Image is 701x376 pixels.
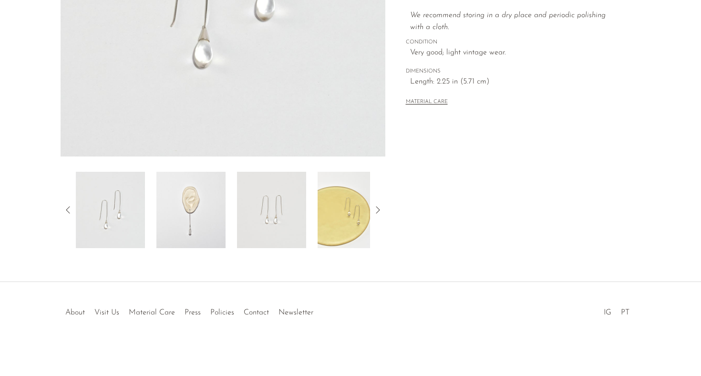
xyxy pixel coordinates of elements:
a: Policies [210,309,234,316]
a: About [65,309,85,316]
a: Visit Us [94,309,119,316]
img: Crystal Teardrop Earrings [156,172,226,248]
button: MATERIAL CARE [406,99,448,106]
a: Material Care [129,309,175,316]
span: Length: 2.25 in (5.71 cm) [410,76,620,88]
span: CONDITION [406,38,620,47]
a: IG [604,309,611,316]
img: Crystal Teardrop Earrings [76,172,145,248]
img: Crystal Teardrop Earrings [318,172,387,248]
a: Press [185,309,201,316]
i: We recommend storing in a dry place and periodic polishing with a cloth. [410,11,606,31]
a: Contact [244,309,269,316]
a: PT [621,309,629,316]
ul: Quick links [61,301,318,319]
span: DIMENSIONS [406,67,620,76]
img: Crystal Teardrop Earrings [237,172,306,248]
span: Very good; light vintage wear. [410,47,620,59]
ul: Social Medias [599,301,634,319]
